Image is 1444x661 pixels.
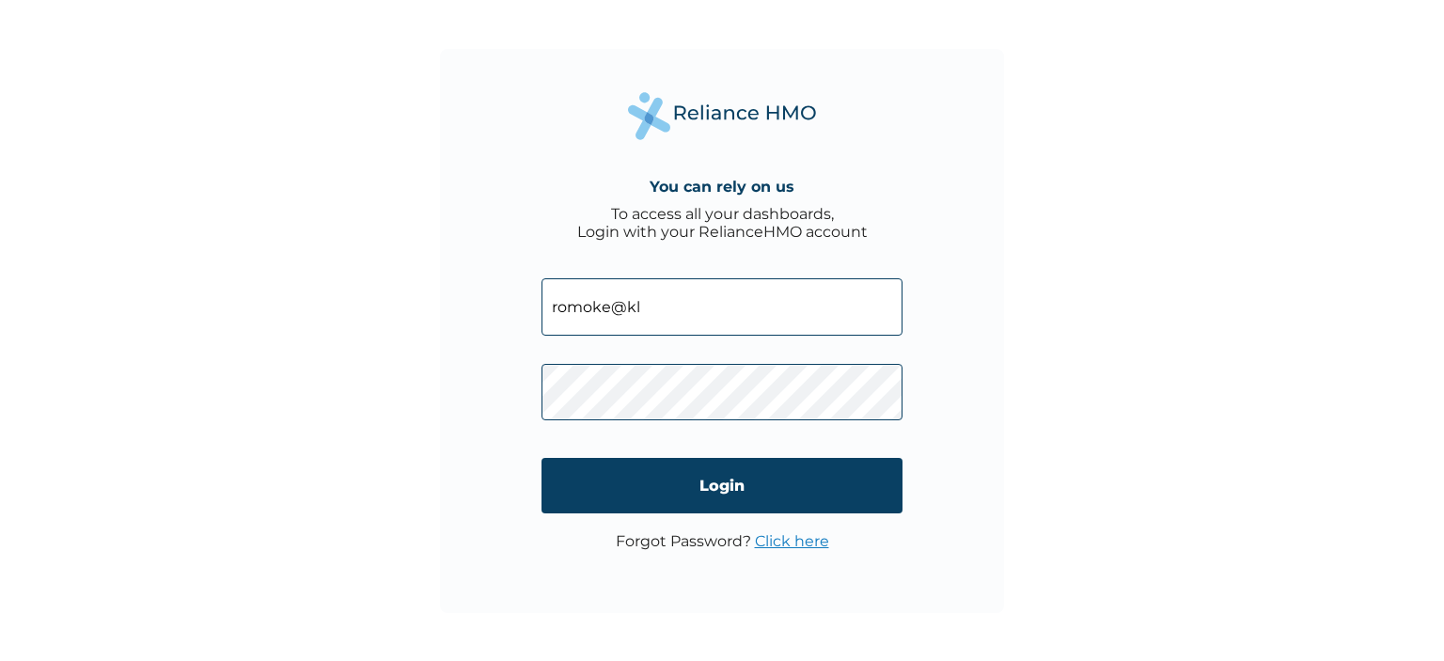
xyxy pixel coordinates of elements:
[755,532,829,550] a: Click here
[628,92,816,140] img: Reliance Health's Logo
[650,178,794,196] h4: You can rely on us
[616,532,829,550] p: Forgot Password?
[541,458,902,513] input: Login
[541,278,902,336] input: Email address or HMO ID
[577,205,868,241] div: To access all your dashboards, Login with your RelianceHMO account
